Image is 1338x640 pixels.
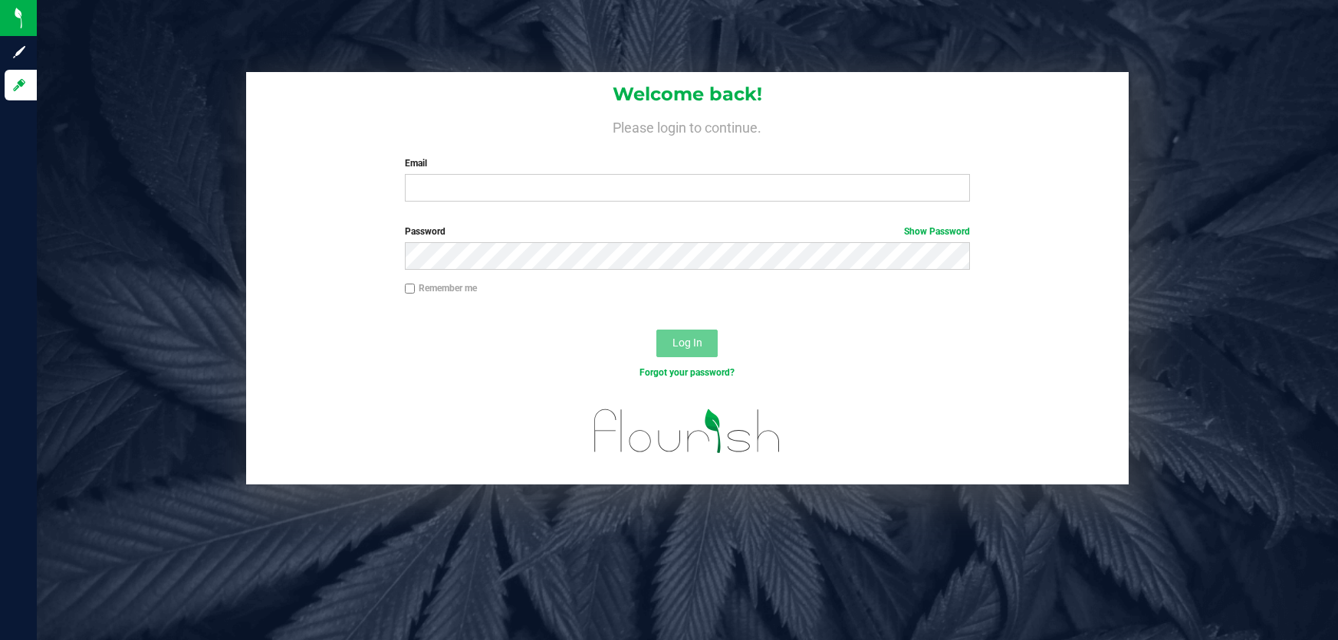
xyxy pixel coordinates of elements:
[405,281,477,295] label: Remember me
[405,284,416,294] input: Remember me
[12,44,27,60] inline-svg: Sign up
[656,330,718,357] button: Log In
[12,77,27,93] inline-svg: Log in
[639,367,735,378] a: Forgot your password?
[246,84,1129,104] h1: Welcome back!
[405,156,971,170] label: Email
[672,336,702,349] span: Log In
[904,226,970,237] a: Show Password
[246,117,1129,135] h4: Please login to continue.
[405,226,445,237] span: Password
[577,395,798,467] img: flourish_logo.svg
